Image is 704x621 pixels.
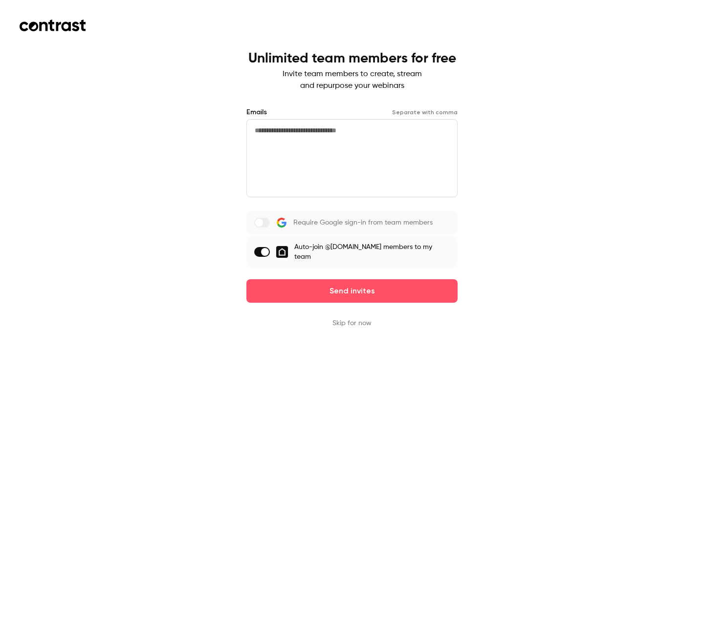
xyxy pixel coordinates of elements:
img: TeamShift Inc. [276,246,288,258]
label: Auto-join @[DOMAIN_NAME] members to my team [246,236,458,268]
h1: Unlimited team members for free [248,51,456,66]
p: Invite team members to create, stream and repurpose your webinars [248,68,456,92]
label: Emails [246,107,267,117]
label: Require Google sign-in from team members [246,211,458,234]
button: Skip for now [332,318,372,328]
p: Separate with comma [392,108,458,116]
button: Send invites [246,279,458,303]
